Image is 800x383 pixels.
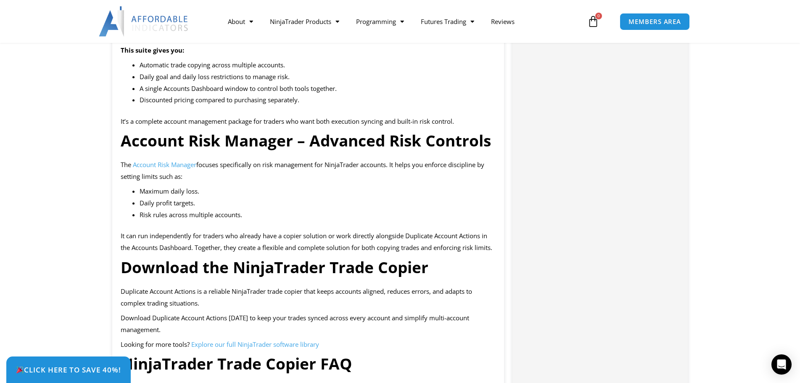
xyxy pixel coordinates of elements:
[99,6,189,37] img: LogoAI | Affordable Indicators – NinjaTrader
[483,12,523,31] a: Reviews
[140,61,285,69] span: Automatic trade copying across multiple accounts.
[121,117,454,125] span: It’s a complete account management package for traders who want both execution syncing and built-...
[16,366,24,373] img: 🎉
[6,356,131,383] a: 🎉Click Here to save 40%!
[620,13,690,30] a: MEMBERS AREA
[121,46,184,54] strong: This suite gives you:
[771,354,792,375] div: Open Intercom Messenger
[131,160,196,169] a: Account Risk Manager
[628,19,681,25] span: MEMBERS AREA
[190,340,319,348] a: Explore our full NinjaTrader software library
[575,9,612,34] a: 0
[219,12,585,31] nav: Menu
[140,84,337,93] span: A single Accounts Dashboard window to control both tools together.
[133,160,196,169] span: Account Risk Manager
[140,96,299,104] span: Discounted pricing compared to purchasing separately.
[261,12,348,31] a: NinjaTrader Products
[121,340,190,348] span: Looking for more tools?
[140,199,195,207] span: Daily profit targets.
[219,12,261,31] a: About
[16,366,121,373] span: Click Here to save 40%!
[121,160,131,169] span: The
[595,13,602,19] span: 0
[140,72,290,81] span: Daily goal and daily loss restrictions to manage risk.
[121,130,491,151] strong: Account Risk Manager – Advanced Risk Controls
[412,12,483,31] a: Futures Trading
[121,287,472,307] span: Duplicate Account Actions is a reliable NinjaTrader trade copier that keeps accounts aligned, red...
[121,353,352,374] strong: NinjaTrader Trade Copier FAQ
[121,231,492,252] span: It can run independently for traders who already have a copier solution or work directly alongsid...
[121,314,469,334] span: Download Duplicate Account Actions [DATE] to keep your trades synced across every account and sim...
[348,12,412,31] a: Programming
[191,340,319,348] span: Explore our full NinjaTrader software library
[121,256,428,278] strong: Download the NinjaTrader Trade Copier
[140,187,199,195] span: Maximum daily loss.
[140,210,242,219] span: Risk rules across multiple accounts.
[121,160,484,181] span: focuses specifically on risk management for NinjaTrader accounts. It helps you enforce discipline...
